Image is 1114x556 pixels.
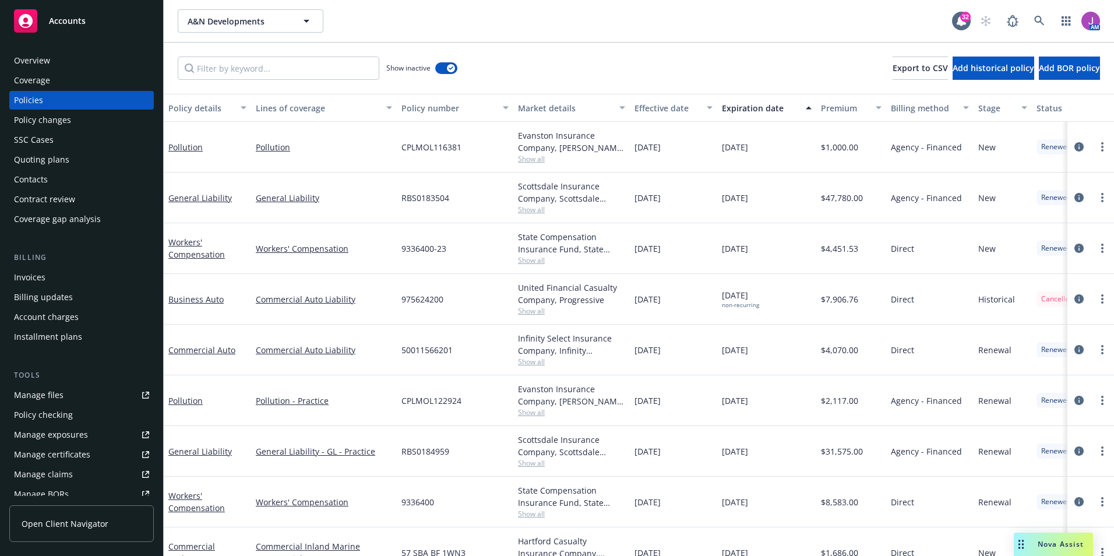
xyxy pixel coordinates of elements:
[168,344,235,356] a: Commercial Auto
[634,242,661,255] span: [DATE]
[1095,191,1109,205] a: more
[891,344,914,356] span: Direct
[256,293,392,305] a: Commercial Auto Liability
[518,306,625,316] span: Show all
[9,445,154,464] a: Manage certificates
[1028,9,1051,33] a: Search
[518,407,625,417] span: Show all
[168,102,234,114] div: Policy details
[634,344,661,356] span: [DATE]
[518,255,625,265] span: Show all
[953,62,1034,73] span: Add historical policy
[401,242,446,255] span: 9336400-23
[9,425,154,444] a: Manage exposures
[14,386,64,404] div: Manage files
[1041,243,1071,254] span: Renewed
[256,192,392,204] a: General Liability
[978,395,1011,407] span: Renewal
[518,102,612,114] div: Market details
[978,102,1014,114] div: Stage
[518,231,625,255] div: State Compensation Insurance Fund, State Compensation Insurance Fund (SCIF)
[1041,142,1071,152] span: Renewed
[9,268,154,287] a: Invoices
[518,458,625,468] span: Show all
[168,237,225,260] a: Workers' Compensation
[14,406,73,424] div: Policy checking
[1095,241,1109,255] a: more
[1055,9,1078,33] a: Switch app
[14,190,75,209] div: Contract review
[9,406,154,424] a: Policy checking
[401,395,461,407] span: CPLMOL122924
[251,94,397,122] button: Lines of coverage
[821,445,863,458] span: $31,575.00
[722,141,748,153] span: [DATE]
[821,242,858,255] span: $4,451.53
[717,94,816,122] button: Expiration date
[14,210,101,228] div: Coverage gap analysis
[9,51,154,70] a: Overview
[821,395,858,407] span: $2,117.00
[1041,344,1071,355] span: Renewed
[178,9,323,33] button: A&N Developments
[14,111,71,129] div: Policy changes
[14,150,69,169] div: Quoting plans
[518,129,625,154] div: Evanston Insurance Company, [PERSON_NAME] Insurance, Brown & Riding Insurance Services, Inc.
[722,301,759,309] div: non-recurring
[978,496,1011,508] span: Renewal
[722,102,799,114] div: Expiration date
[518,332,625,357] div: Infinity Select Insurance Company, Infinity ([PERSON_NAME])
[518,434,625,458] div: Scottsdale Insurance Company, Scottsdale Insurance Company (Nationwide), Brown & Riding Insurance...
[722,496,748,508] span: [DATE]
[9,131,154,149] a: SSC Cases
[722,289,759,309] span: [DATE]
[401,445,449,458] span: RBS0184959
[9,328,154,346] a: Installment plans
[9,308,154,326] a: Account charges
[821,102,869,114] div: Premium
[256,141,392,153] a: Pollution
[256,445,392,458] a: General Liability - GL - Practice
[9,71,154,90] a: Coverage
[978,293,1015,305] span: Historical
[1095,393,1109,407] a: more
[518,484,625,509] div: State Compensation Insurance Fund, State Compensation Insurance Fund (SCIF)
[14,51,50,70] div: Overview
[891,293,914,305] span: Direct
[49,16,86,26] span: Accounts
[978,445,1011,458] span: Renewal
[14,268,45,287] div: Invoices
[1041,446,1071,456] span: Renewed
[821,293,858,305] span: $7,906.76
[891,395,962,407] span: Agency - Financed
[1001,9,1024,33] a: Report a Bug
[397,94,513,122] button: Policy number
[9,465,154,484] a: Manage claims
[821,496,858,508] span: $8,583.00
[891,192,962,204] span: Agency - Financed
[386,63,431,73] span: Show inactive
[14,131,54,149] div: SSC Cases
[14,91,43,110] div: Policies
[978,192,996,204] span: New
[9,252,154,263] div: Billing
[1039,62,1100,73] span: Add BOR policy
[256,395,392,407] a: Pollution - Practice
[891,102,956,114] div: Billing method
[886,94,974,122] button: Billing method
[891,242,914,255] span: Direct
[401,192,449,204] span: RBS0183504
[1038,539,1084,549] span: Nova Assist
[1072,140,1086,154] a: circleInformation
[893,62,948,73] span: Export to CSV
[401,496,434,508] span: 9336400
[9,190,154,209] a: Contract review
[9,210,154,228] a: Coverage gap analysis
[9,170,154,189] a: Contacts
[1037,102,1108,114] div: Status
[14,445,90,464] div: Manage certificates
[9,370,154,381] div: Tools
[401,293,443,305] span: 975624200
[168,395,203,406] a: Pollution
[178,57,379,80] input: Filter by keyword...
